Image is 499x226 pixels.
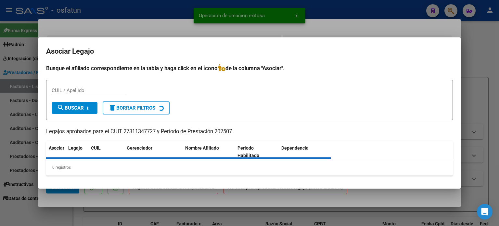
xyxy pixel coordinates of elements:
[477,204,493,219] div: Open Intercom Messenger
[103,101,170,114] button: Borrar Filtros
[127,145,152,151] span: Gerenciador
[109,104,116,112] mat-icon: delete
[279,141,331,163] datatable-header-cell: Dependencia
[46,128,453,136] p: Legajos aprobados para el CUIT 27311347727 y Período de Prestación 202507
[124,141,183,163] datatable-header-cell: Gerenciador
[49,145,64,151] span: Asociar
[46,45,453,58] h2: Asociar Legajo
[237,145,259,158] span: Periodo Habilitado
[109,105,155,111] span: Borrar Filtros
[281,145,309,151] span: Dependencia
[66,141,88,163] datatable-header-cell: Legajo
[91,145,101,151] span: CUIL
[183,141,235,163] datatable-header-cell: Nombre Afiliado
[52,102,97,114] button: Buscar
[57,105,84,111] span: Buscar
[235,141,279,163] datatable-header-cell: Periodo Habilitado
[46,141,66,163] datatable-header-cell: Asociar
[57,104,65,112] mat-icon: search
[88,141,124,163] datatable-header-cell: CUIL
[46,64,453,73] h4: Busque el afiliado correspondiente en la tabla y haga click en el ícono de la columna "Asociar".
[46,159,453,176] div: 0 registros
[185,145,219,151] span: Nombre Afiliado
[68,145,83,151] span: Legajo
